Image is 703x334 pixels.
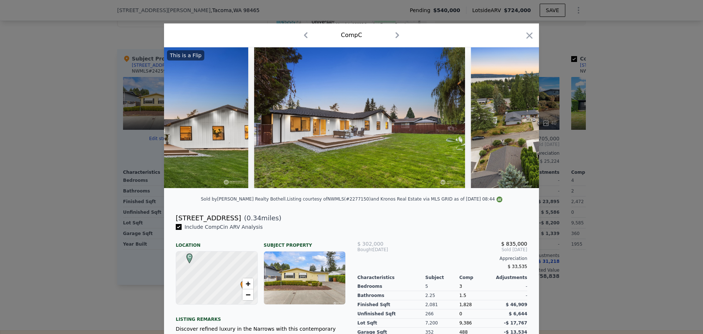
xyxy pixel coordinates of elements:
div: Characteristics [357,275,425,280]
div: Location [176,236,258,248]
div: Subject Property [264,236,346,248]
div: Bathrooms [357,291,425,300]
span: 0.34 [247,214,261,222]
div: 266 [425,309,460,319]
div: C [185,253,189,258]
div: • [239,281,243,285]
span: 1,828 [459,302,472,307]
div: 2.25 [425,291,460,300]
span: • [239,279,249,290]
div: 5 [425,282,460,291]
div: Comp [459,275,493,280]
div: - [493,282,527,291]
span: + [246,279,250,288]
span: 3 [459,284,462,289]
span: 9,386 [459,320,472,326]
span: $ 46,909 [506,302,527,307]
div: [DATE] [357,247,414,253]
a: Zoom out [242,289,253,300]
span: Bought [357,247,373,253]
div: 1.5 [459,291,493,300]
span: $ 302,000 [357,241,383,247]
div: Sold by [PERSON_NAME] Realty Bothell . [201,197,287,202]
img: NWMLS Logo [496,197,502,202]
div: Appreciation [357,256,527,261]
span: $ 835,000 [501,241,527,247]
span: ( miles) [241,213,281,223]
span: -$ 17,767 [504,320,527,326]
div: 7,200 [425,319,460,328]
div: Unfinished Sqft [357,309,425,319]
div: Subject [425,275,460,280]
div: Bedrooms [357,282,425,291]
span: − [246,290,250,299]
img: Property Img [471,47,659,188]
span: Include Comp C in ARV Analysis [182,224,266,230]
span: Sold [DATE] [414,247,527,253]
div: [STREET_ADDRESS] [176,213,241,223]
span: 0 [459,311,462,316]
a: Zoom in [242,278,253,289]
span: $ 33,535 [508,264,527,269]
div: 2,081 [425,300,460,309]
div: Lot Sqft [357,319,425,328]
div: Finished Sqft [357,300,425,309]
div: Listing remarks [176,311,346,322]
div: Listing courtesy of NWMLS (#2277150) and Kronos Real Estate via MLS GRID as of [DATE] 08:44 [287,197,502,202]
span: C [185,253,194,260]
div: Adjustments [493,275,527,280]
img: Property Img [254,47,465,188]
div: - [493,291,527,300]
div: Comp C [341,31,362,40]
span: $ 6,644 [509,311,527,316]
div: This is a Flip [167,50,204,60]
